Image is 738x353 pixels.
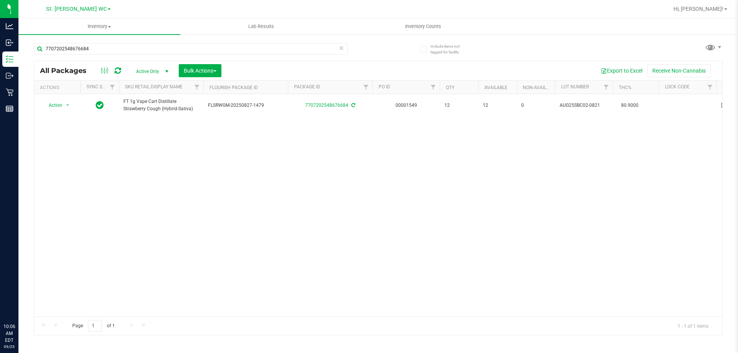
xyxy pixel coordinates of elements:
[523,85,557,90] a: Non-Available
[63,100,73,111] span: select
[3,344,15,350] p: 09/25
[42,100,63,111] span: Action
[86,84,116,89] a: Sync Status
[123,98,199,113] span: FT 1g Vape Cart Distillate Strawberry Cough (Hybrid-Sativa)
[446,85,454,90] a: Qty
[40,85,77,90] div: Actions
[6,105,13,113] inline-svg: Reports
[6,22,13,30] inline-svg: Analytics
[180,18,342,35] a: Lab Results
[6,39,13,46] inline-svg: Inbound
[106,81,119,94] a: Filter
[427,81,440,94] a: Filter
[125,84,183,89] a: Sku Retail Display Name
[561,84,589,89] a: Lot Number
[619,85,632,90] a: THC%
[673,6,723,12] span: Hi, [PERSON_NAME]!
[617,100,642,111] span: 80.9000
[66,320,121,332] span: Page of 1
[6,72,13,80] inline-svg: Outbound
[600,81,613,94] a: Filter
[647,64,711,77] button: Receive Non-Cannabis
[379,84,390,89] a: PO ID
[88,320,102,332] input: 1
[521,102,550,109] span: 0
[339,43,344,53] span: Clear
[179,64,221,77] button: Bulk Actions
[3,323,15,344] p: 10:06 AM EDT
[560,102,608,109] span: AUG25SBC02-0821
[350,103,355,108] span: Sync from Compliance System
[34,43,348,55] input: Search Package ID, Item Name, SKU, Lot or Part Number...
[596,64,647,77] button: Export to Excel
[6,55,13,63] inline-svg: Inventory
[208,102,283,109] span: FLSRWGM-20250827-1479
[430,43,469,55] span: Include items not tagged for facility
[8,292,31,315] iframe: Resource center
[483,102,512,109] span: 12
[665,84,690,89] a: Lock Code
[672,320,715,331] span: 1 - 1 of 1 items
[444,102,474,109] span: 12
[704,81,716,94] a: Filter
[484,85,507,90] a: Available
[396,103,417,108] a: 00001549
[18,23,180,30] span: Inventory
[209,85,258,90] a: Flourish Package ID
[18,18,180,35] a: Inventory
[96,100,104,111] span: In Sync
[184,68,216,74] span: Bulk Actions
[46,6,107,12] span: St. [PERSON_NAME] WC
[342,18,504,35] a: Inventory Counts
[40,66,94,75] span: All Packages
[395,23,452,30] span: Inventory Counts
[294,84,320,89] a: Package ID
[191,81,203,94] a: Filter
[6,88,13,96] inline-svg: Retail
[305,103,348,108] a: 7707202548676684
[238,23,284,30] span: Lab Results
[360,81,372,94] a: Filter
